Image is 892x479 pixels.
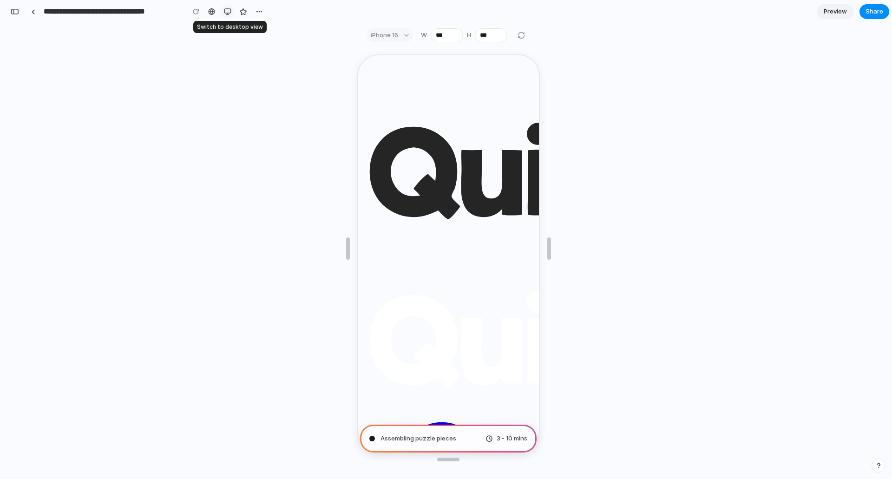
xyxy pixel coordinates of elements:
[859,4,889,19] button: Share
[866,7,883,16] span: Share
[497,434,527,443] span: 3 - 10 mins
[193,21,267,33] div: Switch to desktop view
[421,31,427,40] label: W
[380,434,456,443] span: Assembling puzzle pieces
[467,31,471,40] label: H
[4,4,530,170] img: Quickend
[4,4,177,340] a: QuickendQuickend
[824,7,847,16] span: Preview
[4,172,530,338] img: Quickend
[817,4,854,19] a: Preview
